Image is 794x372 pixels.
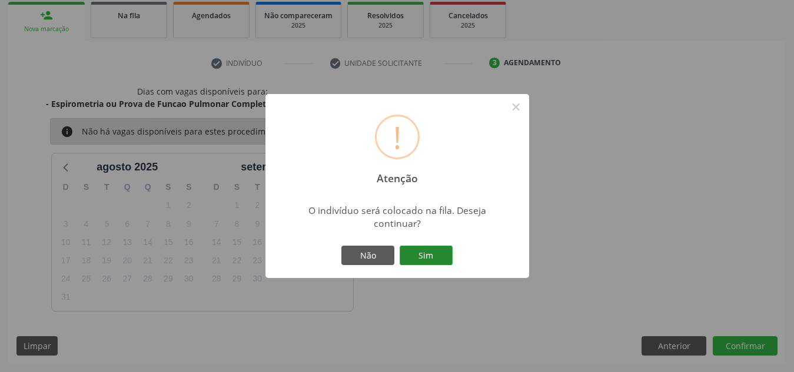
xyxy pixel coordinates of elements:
[366,164,428,185] h2: Atenção
[341,246,394,266] button: Não
[506,97,526,117] button: Close this dialog
[293,204,501,230] div: O indivíduo será colocado na fila. Deseja continuar?
[393,116,401,157] div: !
[400,246,453,266] button: Sim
